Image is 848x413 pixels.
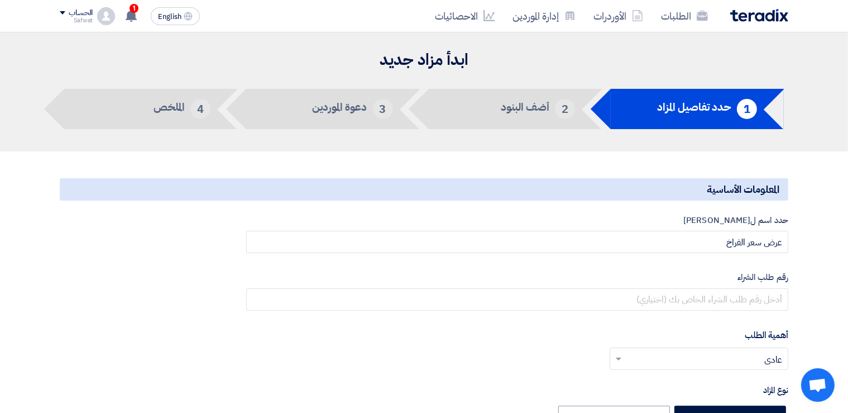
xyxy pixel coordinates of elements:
div: الحساب [69,8,93,18]
img: Teradix logo [730,9,788,22]
div: 1 [737,99,757,119]
div: Safwat [60,17,93,23]
input: أدخل رقم طلب الشراء الخاص بك (اختياري) [246,288,788,311]
a: الاحصائيات [426,3,504,29]
span: English [158,13,181,21]
h5: المعلومات الأساسية [60,178,788,200]
h2: ابدأ مزاد جديد [60,49,788,71]
div: 4 [190,99,210,119]
h5: حدد تفاصيل المزاد [657,102,731,112]
label: أهمية الطلب [745,329,788,342]
a: الأوردرات [585,3,652,29]
h5: أضف البنود [501,102,549,112]
input: اكتب عنوان المزاد هنا [246,231,788,253]
a: الطلبات [652,3,717,29]
div: 3 [373,99,393,119]
div: نوع المزاد [763,385,788,396]
div: Open chat [801,368,835,402]
a: إدارة الموردين [504,3,585,29]
span: 1 [130,4,138,13]
h5: الملخص [154,102,185,112]
button: English [151,7,200,25]
label: حدد اسم ل[PERSON_NAME] [246,214,788,227]
img: profile_test.png [97,7,115,25]
h5: دعوة الموردين [313,102,367,112]
div: 2 [555,99,575,119]
label: رقم طلب الشراء [246,271,788,284]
